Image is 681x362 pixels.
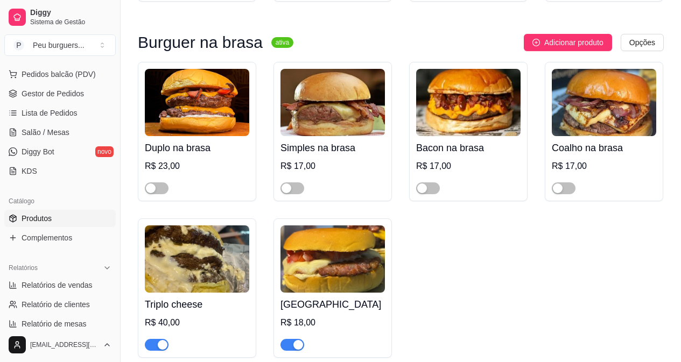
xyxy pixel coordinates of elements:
[4,162,116,180] a: KDS
[4,210,116,227] a: Produtos
[4,85,116,102] a: Gestor de Pedidos
[22,299,90,310] span: Relatório de clientes
[4,104,116,122] a: Lista de Pedidos
[4,66,116,83] button: Pedidos balcão (PDV)
[22,69,96,80] span: Pedidos balcão (PDV)
[4,4,116,30] a: DiggySistema de Gestão
[280,225,385,293] img: product-image
[30,18,111,26] span: Sistema de Gestão
[416,160,521,173] div: R$ 17,00
[4,296,116,313] a: Relatório de clientes
[22,213,52,224] span: Produtos
[621,34,664,51] button: Opções
[4,34,116,56] button: Select a team
[4,332,116,358] button: [EMAIL_ADDRESS][DOMAIN_NAME]
[524,34,612,51] button: Adicionar produto
[22,318,87,329] span: Relatório de mesas
[280,160,385,173] div: R$ 17,00
[145,297,249,312] h4: Triplo cheese
[532,39,540,46] span: plus-circle
[9,264,38,272] span: Relatórios
[552,160,656,173] div: R$ 17,00
[145,316,249,329] div: R$ 40,00
[544,37,603,48] span: Adicionar produto
[4,229,116,246] a: Complementos
[4,276,116,294] a: Relatórios de vendas
[22,146,54,157] span: Diggy Bot
[22,232,72,243] span: Complementos
[280,69,385,136] img: product-image
[280,297,385,312] h4: [GEOGRAPHIC_DATA]
[4,193,116,210] div: Catálogo
[280,140,385,155] h4: Simples na brasa
[22,280,93,290] span: Relatórios de vendas
[145,140,249,155] h4: Duplo na brasa
[22,166,37,176] span: KDS
[22,88,84,99] span: Gestor de Pedidos
[416,140,521,155] h4: Bacon na brasa
[145,225,249,293] img: product-image
[138,36,263,49] h3: Burguer na brasa
[552,69,656,136] img: product-image
[145,160,249,173] div: R$ 23,00
[33,40,85,51] div: Peu burguers ...
[416,69,521,136] img: product-image
[552,140,656,155] h4: Coalho na brasa
[271,37,293,48] sup: ativa
[13,40,24,51] span: P
[30,8,111,18] span: Diggy
[4,143,116,160] a: Diggy Botnovo
[4,315,116,332] a: Relatório de mesas
[629,37,655,48] span: Opções
[30,340,99,349] span: [EMAIL_ADDRESS][DOMAIN_NAME]
[4,124,116,141] a: Salão / Mesas
[22,108,78,118] span: Lista de Pedidos
[22,127,69,138] span: Salão / Mesas
[145,69,249,136] img: product-image
[280,316,385,329] div: R$ 18,00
